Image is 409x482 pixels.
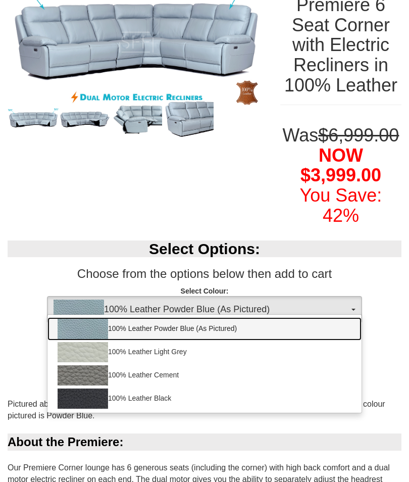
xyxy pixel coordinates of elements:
[47,317,362,341] a: 100% Leather Powder Blue (As Pictured)
[47,387,362,410] a: 100% Leather Black
[58,342,108,362] img: 100% Leather Light Grey
[58,389,108,409] img: 100% Leather Black
[58,365,108,385] img: 100% Leather Cement
[47,341,362,364] a: 100% Leather Light Grey
[47,364,362,387] a: 100% Leather Cement
[58,319,108,339] img: 100% Leather Powder Blue (As Pictured)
